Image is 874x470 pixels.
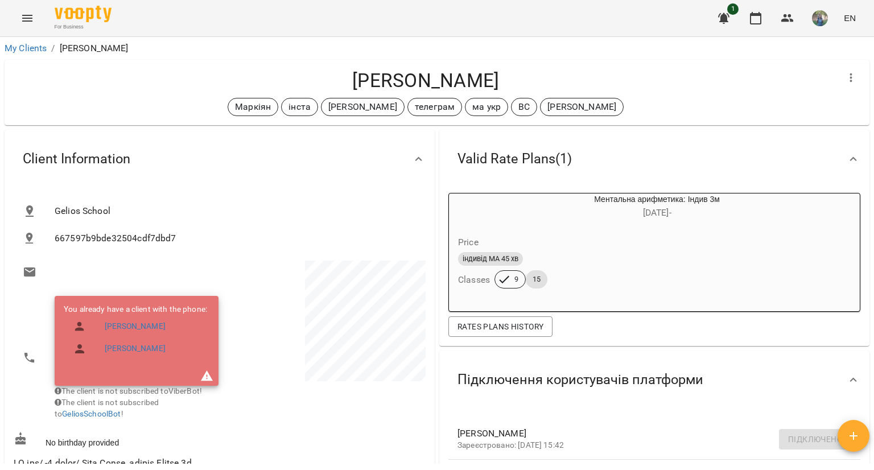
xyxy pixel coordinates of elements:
[328,100,397,114] p: [PERSON_NAME]
[228,98,278,116] div: Маркіян
[321,98,405,116] div: [PERSON_NAME]
[465,98,508,116] div: ма укр
[727,3,739,15] span: 1
[5,130,435,188] div: Client Information
[511,98,537,116] div: ВС
[540,98,624,116] div: [PERSON_NAME]
[518,100,530,114] p: ВС
[457,371,703,389] span: Підключення користувачів платформи
[526,274,547,285] span: 15
[415,100,455,114] p: телеграм
[839,7,860,28] button: EN
[643,207,671,218] span: [DATE] -
[457,440,833,451] p: Зареєстровано: [DATE] 15:42
[547,100,616,114] p: [PERSON_NAME]
[472,100,501,114] p: ма укр
[62,409,121,418] a: GeliosSchoolBot
[448,316,553,337] button: Rates Plans History
[508,274,525,285] span: 9
[105,343,166,354] a: [PERSON_NAME]
[5,43,47,53] a: My Clients
[23,150,130,168] span: Client Information
[457,150,572,168] span: Valid Rate Plans ( 1 )
[439,130,869,188] div: Valid Rate Plans(1)
[55,398,159,418] span: The client is not subscribed to !
[55,232,417,245] span: 667597b9bde32504cdf7dbd7
[407,98,462,116] div: телеграм
[439,351,869,409] div: Підключення користувачів платформи
[60,42,129,55] p: [PERSON_NAME]
[14,5,41,32] button: Menu
[55,386,202,395] span: The client is not subscribed to ViberBot!
[457,427,833,440] span: [PERSON_NAME]
[449,193,810,302] button: Ментальна арифметика: Індив 3м[DATE]- Priceіндивід МА 45 хвClasses915
[235,100,271,114] p: Маркіян
[449,193,504,221] div: Ментальна арифметика: Індив 3м
[105,321,166,332] a: [PERSON_NAME]
[812,10,828,26] img: de1e453bb906a7b44fa35c1e57b3518e.jpg
[457,320,543,333] span: Rates Plans History
[458,254,523,264] span: індивід МА 45 хв
[504,193,810,221] div: Ментальна арифметика: Індив 3м
[64,304,207,365] ul: You already have a client with the phone:
[55,6,112,22] img: Voopty Logo
[11,430,220,451] div: No birthday provided
[51,42,55,55] li: /
[458,272,490,288] h6: Classes
[5,42,869,55] nav: breadcrumb
[281,98,318,116] div: інста
[844,12,856,24] span: EN
[55,204,417,218] span: Gelios School
[55,23,112,31] span: For Business
[458,234,479,250] h6: Price
[288,100,311,114] p: інста
[14,69,838,92] h4: [PERSON_NAME]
